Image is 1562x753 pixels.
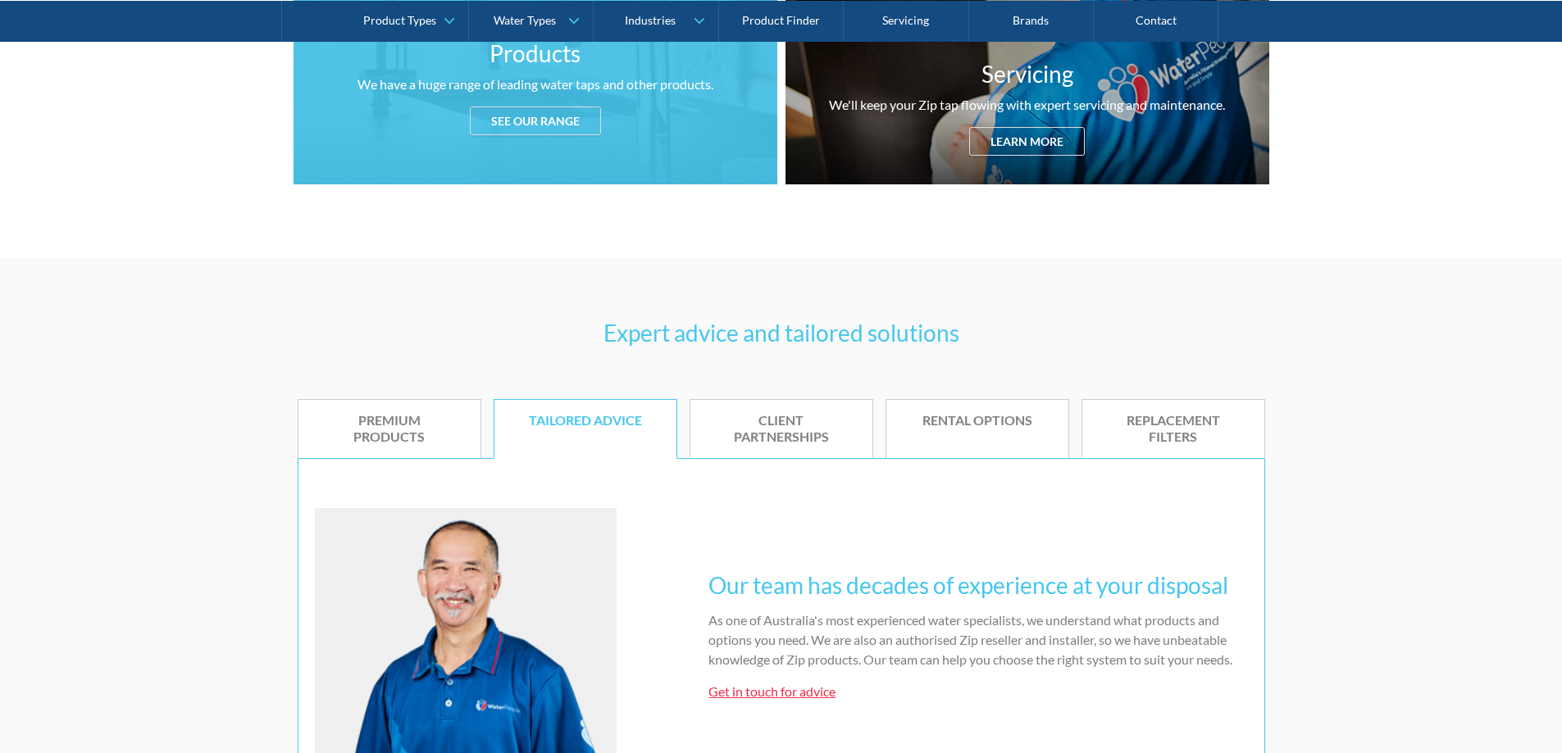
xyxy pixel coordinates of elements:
[363,13,436,27] div: Product Types
[911,412,1044,429] div: Rental options
[298,315,1265,350] h3: Expert advice and tailored solutions
[981,57,1073,91] h3: Servicing
[519,412,652,429] div: Tailored advice
[1107,412,1240,447] div: Replacement filters
[323,412,456,447] div: Premium products
[357,75,713,94] div: We have a huge range of leading water taps and other products.
[708,568,1247,602] h3: Our team has decades of experience at your disposal
[829,95,1225,115] div: We'll keep your Zip tap flowing with expert servicing and maintenance.
[470,107,601,135] div: See our range
[969,127,1085,156] div: Learn more
[708,683,836,699] a: Get in touch for advice
[494,13,556,27] div: Water Types
[625,13,676,27] div: Industries
[715,412,848,447] div: Client partnerships
[490,36,581,70] h3: Products
[708,610,1247,669] p: As one of Australia's most experienced water specialists, we understand what products and options...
